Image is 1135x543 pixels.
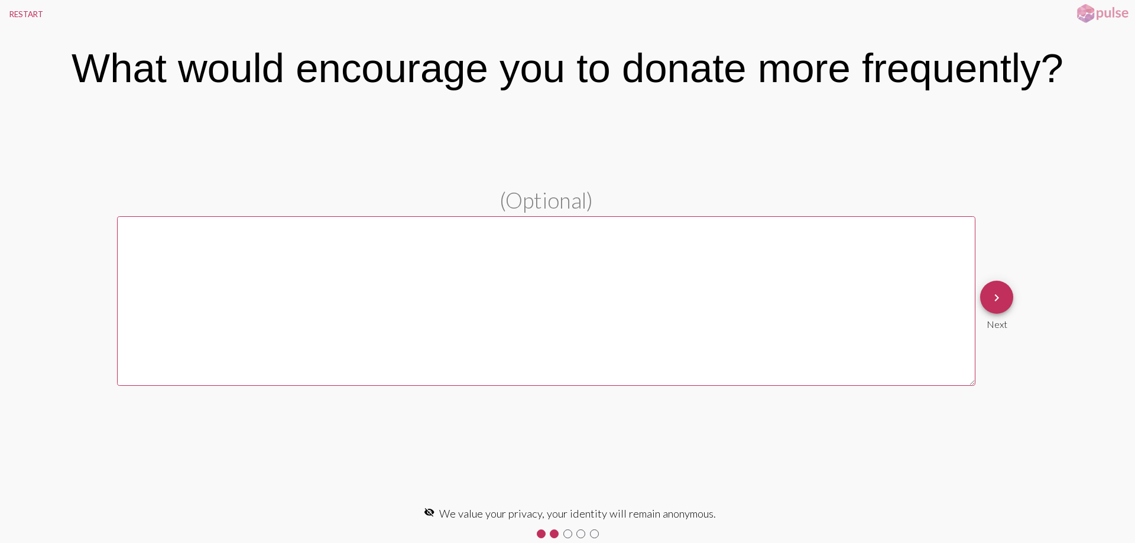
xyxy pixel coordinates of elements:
img: pulsehorizontalsmall.png [1073,3,1132,24]
div: Next [980,314,1013,330]
mat-icon: keyboard_arrow_right [990,291,1004,305]
span: We value your privacy, your identity will remain anonymous. [439,507,716,520]
span: (Optional) [500,187,593,213]
div: What would encourage you to donate more frequently? [72,45,1063,92]
mat-icon: visibility_off [424,507,434,518]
